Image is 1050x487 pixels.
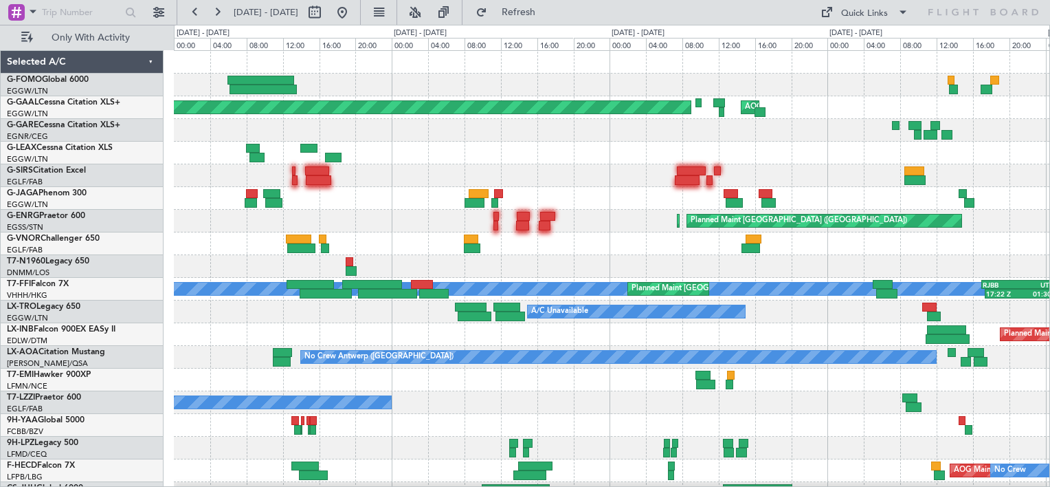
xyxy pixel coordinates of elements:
[7,98,38,107] span: G-GAAL
[7,303,80,311] a: LX-TROLegacy 650
[814,1,915,23] button: Quick Links
[632,279,848,299] div: Planned Maint [GEOGRAPHIC_DATA] ([GEOGRAPHIC_DATA])
[841,7,888,21] div: Quick Links
[531,301,588,322] div: A/C Unavailable
[7,268,49,278] a: DNMM/LOS
[574,38,610,50] div: 20:00
[283,38,320,50] div: 12:00
[7,280,69,288] a: T7-FFIFalcon 7X
[7,76,89,84] a: G-FOMOGlobal 6000
[490,8,548,17] span: Refresh
[177,28,230,39] div: [DATE] - [DATE]
[7,325,34,334] span: LX-INB
[7,348,105,356] a: LX-AOACitation Mustang
[465,38,501,50] div: 08:00
[691,210,907,231] div: Planned Maint [GEOGRAPHIC_DATA] ([GEOGRAPHIC_DATA])
[7,144,36,152] span: G-LEAX
[7,325,115,334] a: LX-INBFalcon 900EX EASy II
[501,38,537,50] div: 12:00
[7,371,34,379] span: T7-EMI
[7,393,35,402] span: T7-LZZI
[986,290,1022,298] div: 17:22 Z
[646,38,682,50] div: 04:00
[827,38,864,50] div: 00:00
[7,86,48,96] a: EGGW/LTN
[610,38,646,50] div: 00:00
[7,166,33,175] span: G-SIRS
[7,280,31,288] span: T7-FFI
[234,6,298,19] span: [DATE] - [DATE]
[7,336,47,346] a: EDLW/DTM
[682,38,719,50] div: 08:00
[7,257,89,266] a: T7-N1960Legacy 650
[7,358,88,369] a: [PERSON_NAME]/QSA
[755,38,792,50] div: 16:00
[7,439,78,447] a: 9H-LPZLegacy 500
[7,303,36,311] span: LX-TRO
[7,416,85,424] a: 9H-YAAGlobal 5000
[7,416,38,424] span: 9H-YAA
[428,38,465,50] div: 04:00
[973,38,1009,50] div: 16:00
[983,281,1020,289] div: RJBB
[355,38,392,50] div: 20:00
[7,189,38,197] span: G-JAGA
[745,97,825,118] div: AOG Maint Dusseldorf
[15,27,149,49] button: Only With Activity
[7,404,43,414] a: EGLF/FAB
[7,144,113,152] a: G-LEAXCessna Citation XLS
[7,393,81,402] a: T7-LZZIPraetor 600
[7,245,43,255] a: EGLF/FAB
[7,426,43,437] a: FCBB/BZV
[1009,38,1046,50] div: 20:00
[994,460,1026,481] div: No Crew
[210,38,247,50] div: 04:00
[7,290,47,301] a: VHHH/HKG
[7,121,120,129] a: G-GARECessna Citation XLS+
[174,38,210,50] div: 00:00
[7,462,75,470] a: F-HECDFalcon 7X
[247,38,283,50] div: 08:00
[394,28,447,39] div: [DATE] - [DATE]
[7,76,42,84] span: G-FOMO
[719,38,755,50] div: 12:00
[7,235,41,243] span: G-VNOR
[7,462,37,470] span: F-HECD
[7,348,38,356] span: LX-AOA
[7,313,48,323] a: EGGW/LTN
[792,38,828,50] div: 20:00
[7,222,43,232] a: EGSS/STN
[7,257,45,266] span: T7-N1960
[7,121,38,129] span: G-GARE
[36,33,145,43] span: Only With Activity
[7,177,43,187] a: EGLF/FAB
[320,38,356,50] div: 16:00
[7,189,87,197] a: G-JAGAPhenom 300
[7,371,91,379] a: T7-EMIHawker 900XP
[7,212,85,220] a: G-ENRGPraetor 600
[392,38,428,50] div: 00:00
[304,347,454,367] div: No Crew Antwerp ([GEOGRAPHIC_DATA])
[7,381,47,391] a: LFMN/NCE
[7,131,48,142] a: EGNR/CEG
[42,2,121,23] input: Trip Number
[829,28,882,39] div: [DATE] - [DATE]
[537,38,574,50] div: 16:00
[864,38,900,50] div: 04:00
[7,98,120,107] a: G-GAALCessna Citation XLS+
[937,38,973,50] div: 12:00
[469,1,552,23] button: Refresh
[7,199,48,210] a: EGGW/LTN
[7,154,48,164] a: EGGW/LTN
[900,38,937,50] div: 08:00
[7,166,86,175] a: G-SIRSCitation Excel
[7,439,34,447] span: 9H-LPZ
[7,109,48,119] a: EGGW/LTN
[612,28,664,39] div: [DATE] - [DATE]
[7,449,47,459] a: LFMD/CEQ
[7,235,100,243] a: G-VNORChallenger 650
[7,472,43,482] a: LFPB/LBG
[7,212,39,220] span: G-ENRG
